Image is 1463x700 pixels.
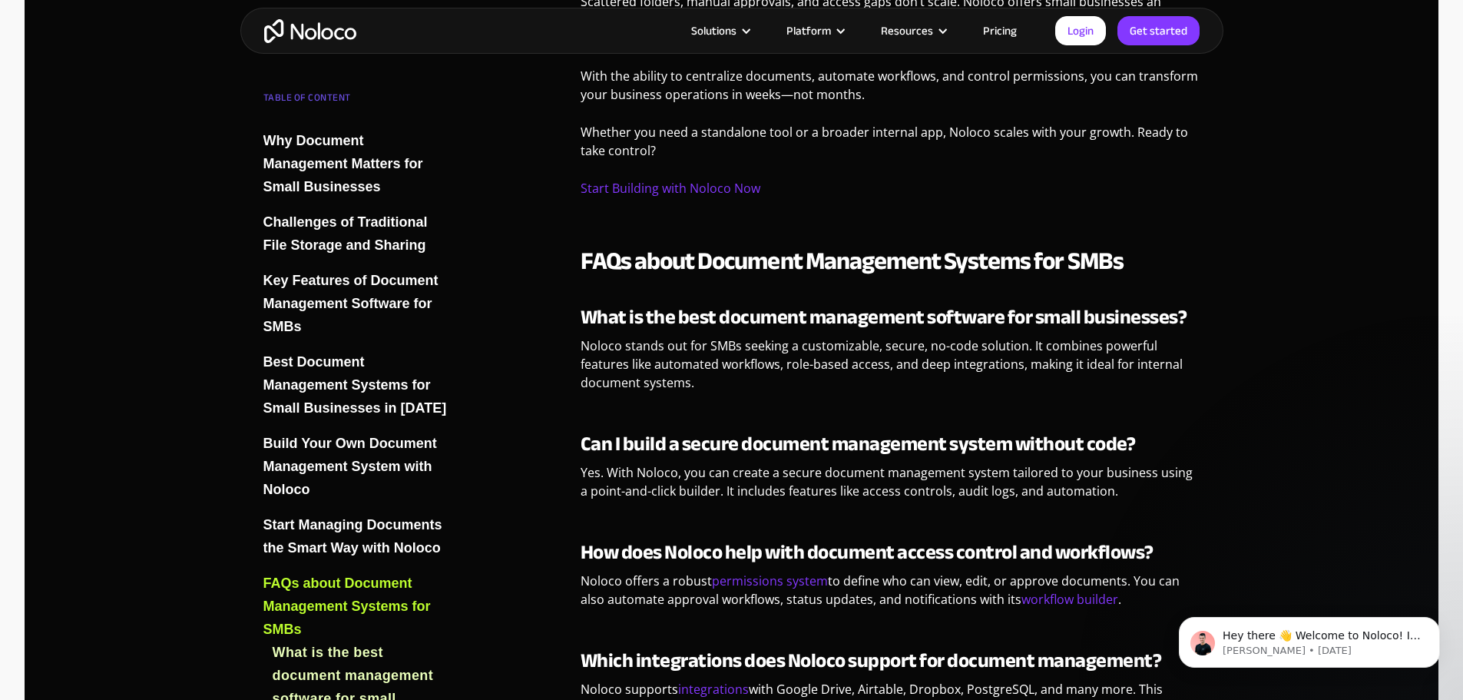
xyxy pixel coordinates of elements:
p: With the ability to centralize documents, automate workflows, and control permissions, you can tr... [581,67,1200,115]
div: Platform [767,21,862,41]
a: Why Document Management Matters for Small Businesses [263,129,449,198]
p: Noloco offers a robust to define who can view, edit, or approve documents. You can also automate ... [581,572,1200,620]
iframe: Intercom notifications message [1156,585,1463,692]
p: Whether you need a standalone tool or a broader internal app, Noloco scales with your growth. Rea... [581,123,1200,171]
a: Key Features of Document Management Software for SMBs [263,269,449,338]
div: Resources [881,21,933,41]
a: Pricing [964,21,1036,41]
a: Login [1055,16,1106,45]
div: Resources [862,21,964,41]
p: Noloco stands out for SMBs seeking a customizable, secure, no-code solution. It combines powerful... [581,337,1200,403]
a: Best Document Management Systems for Small Businesses in [DATE] [263,350,449,420]
a: Start Building with Noloco Now [581,180,760,197]
a: Start Managing Documents the Smart Way with Noloco [263,513,449,559]
a: FAQs about Document Management Systems for SMBs [263,572,449,641]
a: Get started [1117,16,1200,45]
a: permissions system [712,572,828,589]
div: Solutions [691,21,736,41]
a: workflow builder [1021,591,1118,608]
strong: What is the best document management software for small businesses? [581,298,1187,336]
strong: How does Noloco help with document access control and workflows? [581,533,1154,571]
a: home [264,19,356,43]
div: Solutions [672,21,767,41]
a: Build Your Own Document Management System with Noloco [263,432,449,501]
div: Platform [786,21,831,41]
strong: Can I build a secure document management system without code? [581,425,1136,463]
a: integrations [678,681,749,698]
div: TABLE OF CONTENT [263,86,449,117]
p: Yes. With Noloco, you can create a secure document management system tailored to your business us... [581,463,1200,512]
strong: FAQs about Document Management Systems for SMBs [581,238,1124,284]
a: Challenges of Traditional File Storage and Sharing [263,211,449,257]
strong: Which integrations does Noloco support for document management? [581,642,1162,679]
